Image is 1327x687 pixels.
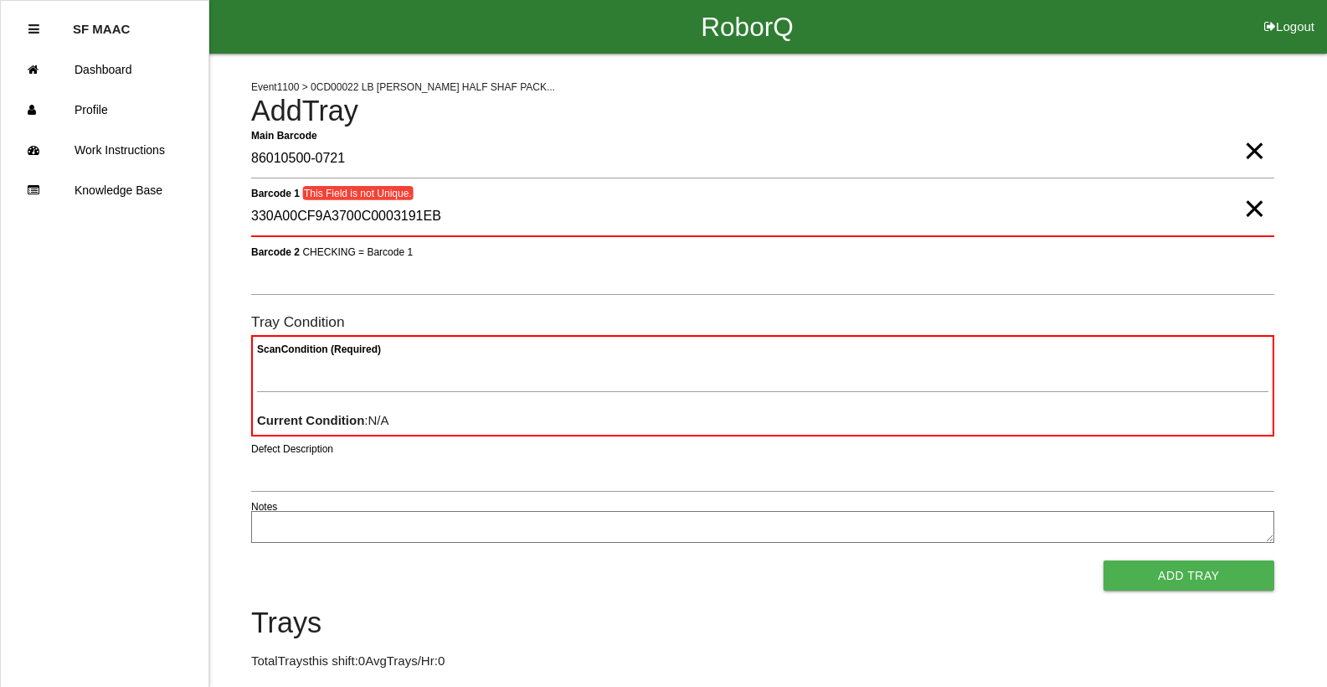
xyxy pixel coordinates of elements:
[28,9,39,49] div: Close
[251,499,277,514] label: Notes
[251,442,333,457] label: Defect Description
[1,170,208,210] a: Knowledge Base
[251,652,1274,671] p: Total Trays this shift: 0 Avg Trays /Hr: 0
[257,343,381,355] b: Scan Condition (Required)
[1,130,208,170] a: Work Instructions
[302,186,413,200] span: This Field is not Unique.
[251,607,1274,639] h4: Trays
[302,245,413,257] span: CHECKING = Barcode 1
[251,96,1274,127] h4: Add Tray
[1,49,208,90] a: Dashboard
[1243,175,1265,209] span: Clear Input
[1243,117,1265,151] span: Clear Input
[257,413,389,427] span: : N/A
[73,9,130,36] p: SF MAAC
[251,140,1274,178] input: Required
[251,314,1274,330] h6: Tray Condition
[251,81,555,93] span: Event 1100 > 0CD00022 LB [PERSON_NAME] HALF SHAF PACK...
[1,90,208,130] a: Profile
[257,413,364,427] b: Current Condition
[251,245,300,257] b: Barcode 2
[251,129,317,141] b: Main Barcode
[1103,560,1274,591] button: Add Tray
[251,187,300,199] b: Barcode 1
